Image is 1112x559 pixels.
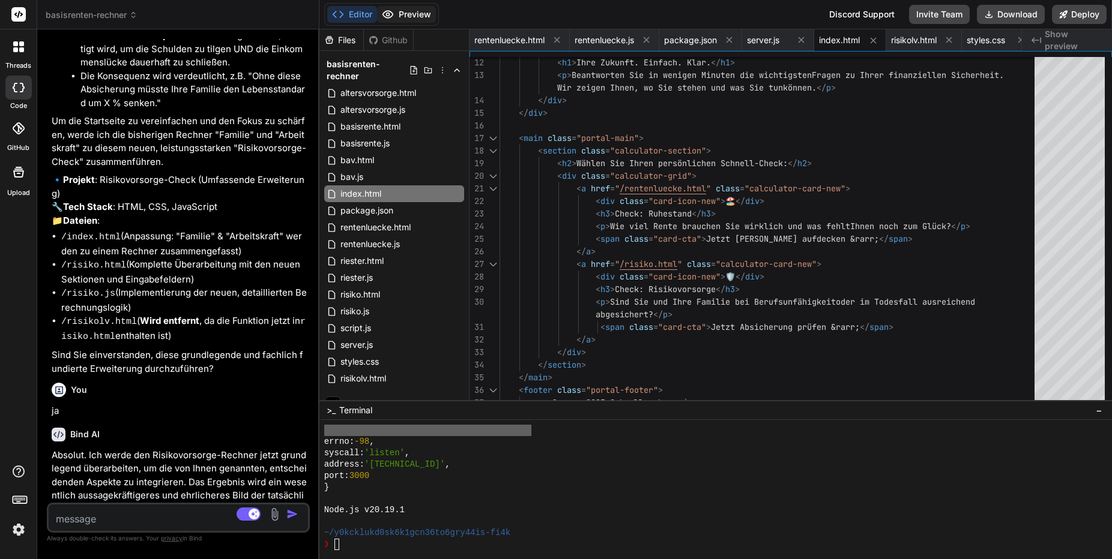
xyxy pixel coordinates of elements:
[725,196,736,206] span: 🏖️
[71,384,87,396] h6: You
[610,221,850,232] span: Wie viel Rente brauchen Sie wirklich und was fehlt
[364,34,413,46] div: Github
[586,334,591,345] span: a
[819,34,860,46] span: index.html
[324,425,349,436] span: code:
[562,57,572,68] span: h1
[692,208,701,219] span: </
[831,82,836,93] span: >
[663,309,668,320] span: p
[889,233,908,244] span: span
[470,396,484,409] div: 37
[557,347,567,357] span: </
[961,221,965,232] span: p
[721,57,730,68] span: h1
[319,34,363,46] div: Files
[339,187,382,201] span: index.html
[860,321,869,332] span: </
[735,284,740,294] span: >
[324,459,364,470] span: address:
[1045,28,1102,52] span: Show preview
[711,259,716,269] span: =
[324,539,329,550] span: ❯
[822,5,902,24] div: Discord Support
[364,447,405,459] span: 'listen'
[644,196,648,206] span: =
[339,86,417,100] span: altersvorsorge.html
[615,284,716,294] span: Check: Risikovorsorge
[268,507,282,521] img: attachment
[610,208,615,219] span: >
[470,283,484,296] div: 29
[327,404,336,416] span: >_
[409,425,414,436] span: ,
[538,397,543,408] span: <
[605,145,610,156] span: =
[61,317,306,342] code: risiko.html
[605,170,610,181] span: =
[161,534,183,542] span: privacy
[485,170,501,182] div: Click to collapse the range.
[653,309,663,320] span: </
[576,334,586,345] span: </
[965,221,970,232] span: >
[548,372,552,383] span: >
[581,170,605,181] span: class
[339,371,387,386] span: risikolv.html
[339,287,381,302] span: risiko.html
[807,158,812,169] span: >
[538,145,543,156] span: <
[70,428,100,440] h6: Bind AI
[470,296,484,308] div: 30
[543,107,548,118] span: >
[528,107,543,118] span: div
[470,233,484,245] div: 25
[543,397,548,408] span: p
[653,321,658,332] span: =
[711,321,860,332] span: Jetzt Absicherung prüfen &rarr;
[61,286,307,314] li: (Implementierung der neuen, detaillierten Berechnungslogik)
[470,119,484,132] div: 16
[629,321,653,332] span: class
[677,397,687,408] span: </
[605,296,610,307] span: >
[596,284,600,294] span: <
[576,158,788,169] span: Wählen Sie Ihren persönlichen Schnell-Check:
[519,384,524,395] span: <
[615,259,620,269] span: "
[596,309,653,320] span: abgesichert?
[339,170,364,184] span: bav.js
[519,372,528,383] span: </
[644,271,648,282] span: =
[610,259,615,269] span: =
[557,57,562,68] span: <
[324,447,364,459] span: syscall:
[658,384,663,395] span: >
[339,321,372,335] span: script.js
[470,321,484,333] div: 31
[470,271,484,283] div: 28
[562,70,567,80] span: p
[692,170,697,181] span: >
[339,304,370,318] span: risiko.js
[576,183,581,194] span: <
[648,233,653,244] span: =
[747,34,779,46] span: server.js
[721,196,725,206] span: >
[610,183,615,194] span: =
[519,107,528,118] span: </
[591,246,596,257] span: >
[706,233,879,244] span: Jetzt [PERSON_NAME] aufdecken &rarr;
[5,61,31,71] label: threads
[562,158,572,169] span: h2
[339,271,374,285] span: riester.js
[339,136,391,151] span: basisrente.js
[524,384,552,395] span: footer
[610,284,615,294] span: >
[596,208,600,219] span: <
[706,145,711,156] span: >
[908,233,913,244] span: >
[543,145,576,156] span: section
[47,533,310,544] p: Always double-check its answers. Your in Bind
[891,34,937,46] span: risikolv.html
